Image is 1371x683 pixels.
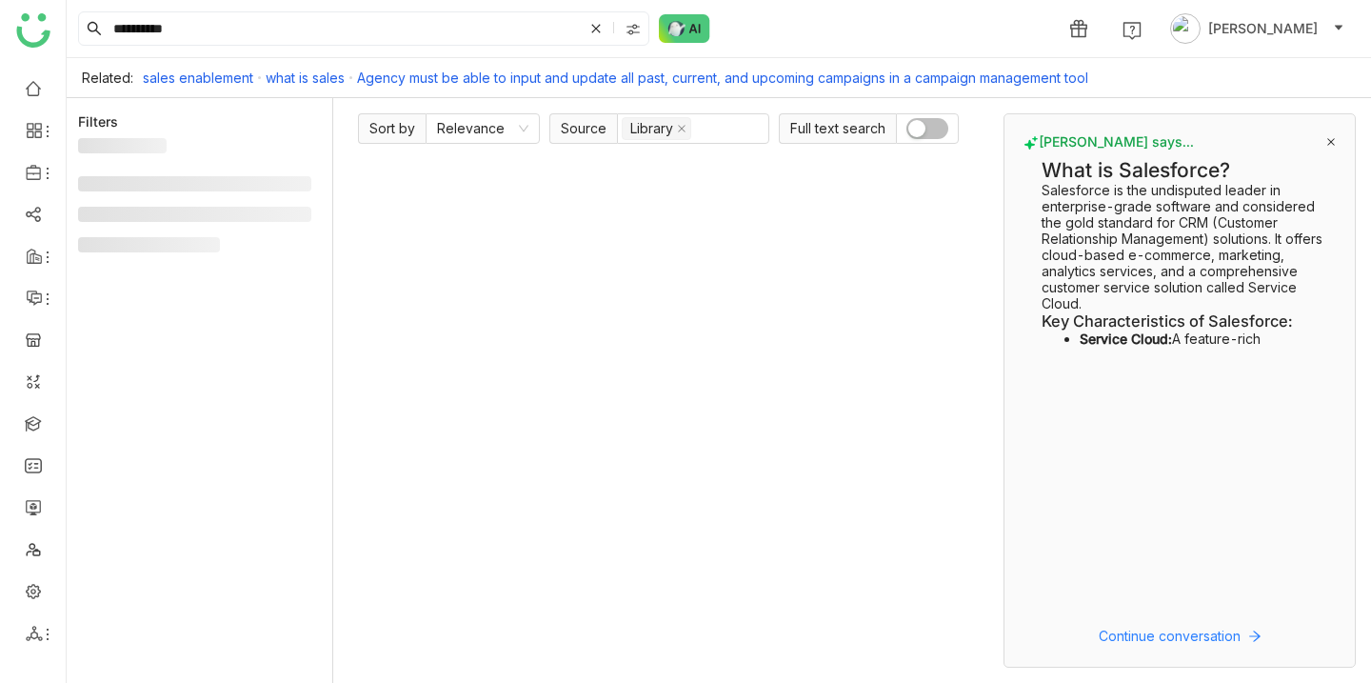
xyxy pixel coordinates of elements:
[1166,13,1348,44] button: [PERSON_NAME]
[659,14,710,43] img: ask-buddy-normal.svg
[549,113,617,144] span: Source
[143,70,253,86] a: sales enablement
[630,118,673,139] div: Library
[1170,13,1201,44] img: avatar
[1042,158,1328,182] h2: What is Salesforce?
[1080,331,1172,347] strong: Service Cloud:
[266,70,345,86] a: what is sales
[622,117,691,140] nz-select-item: Library
[1123,21,1142,40] img: help.svg
[779,113,896,144] span: Full text search
[358,113,426,144] span: Sort by
[78,112,118,131] div: Filters
[1042,311,1328,331] h3: Key Characteristics of Salesforce:
[1023,135,1039,151] img: buddy-says
[1023,625,1336,648] button: Continue conversation
[1208,18,1318,39] span: [PERSON_NAME]
[1080,331,1328,347] li: A feature-rich
[357,70,1088,86] a: Agency must be able to input and update all past, current, and upcoming campaigns in a campaign m...
[1023,133,1194,151] span: [PERSON_NAME] says...
[82,70,133,86] div: Related:
[1042,182,1328,311] p: Salesforce is the undisputed leader in enterprise-grade software and considered the gold standard...
[1099,626,1241,647] span: Continue conversation
[626,22,641,37] img: search-type.svg
[437,114,528,143] nz-select-item: Relevance
[16,13,50,48] img: logo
